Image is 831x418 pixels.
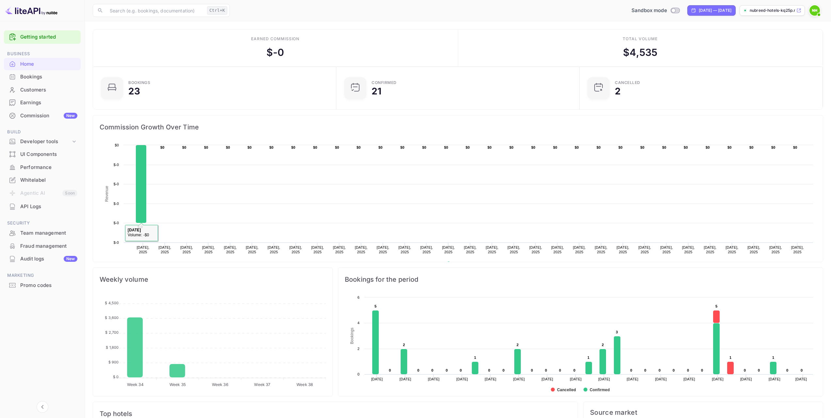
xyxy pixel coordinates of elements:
[398,245,411,254] text: [DATE], 2025
[513,377,525,381] text: [DATE]
[638,245,651,254] text: [DATE], 2025
[267,245,280,254] text: [DATE], 2025
[4,128,81,136] span: Build
[517,343,519,347] text: 2
[127,382,144,387] tspan: Week 34
[4,148,81,160] a: UI Components
[575,145,579,149] text: $0
[417,368,419,372] text: 0
[598,377,610,381] text: [DATE]
[456,377,468,381] text: [DATE]
[795,377,807,381] text: [DATE]
[20,203,77,210] div: API Logs
[4,96,81,109] div: Earnings
[771,145,775,149] text: $0
[531,368,533,372] text: 0
[115,143,119,147] text: $0
[114,241,119,244] text: $-0
[251,36,299,42] div: Earned commission
[137,225,143,229] text: $-0
[541,377,553,381] text: [DATE]
[105,330,119,335] tspan: $ 2,700
[715,304,717,308] text: 5
[128,81,150,85] div: Bookings
[20,60,77,68] div: Home
[706,145,710,149] text: $0
[20,151,77,158] div: UI Components
[587,356,589,359] text: 1
[313,145,317,149] text: $0
[4,71,81,83] div: Bookings
[113,375,119,379] tspan: $ 0
[726,245,738,254] text: [DATE], 2025
[531,145,535,149] text: $0
[529,245,542,254] text: [DATE], 2025
[371,377,383,381] text: [DATE]
[4,240,81,252] a: Fraud management
[137,245,150,254] text: [DATE], 2025
[180,245,193,254] text: [DATE], 2025
[559,368,561,372] text: 0
[207,6,227,15] div: Ctrl+K
[246,245,259,254] text: [DATE], 2025
[422,145,426,149] text: $0
[20,242,77,250] div: Fraud management
[4,174,81,186] a: Whitelabel
[4,279,81,292] div: Promo codes
[350,327,354,344] text: Bookings
[4,253,81,265] a: Audit logsNew
[311,245,324,254] text: [DATE], 2025
[747,245,760,254] text: [DATE], 2025
[358,295,360,299] text: 6
[486,245,498,254] text: [DATE], 2025
[4,58,81,71] div: Home
[602,343,604,347] text: 2
[400,377,411,381] text: [DATE]
[627,377,638,381] text: [DATE]
[202,245,215,254] text: [DATE], 2025
[673,368,675,372] text: 0
[744,368,746,372] text: 0
[616,245,629,254] text: [DATE], 2025
[786,368,788,372] text: 0
[4,84,81,96] a: Customers
[108,360,119,364] tspan: $ 900
[442,245,455,254] text: [DATE], 2025
[791,245,804,254] text: [DATE], 2025
[4,50,81,58] span: Business
[4,227,81,239] a: Team management
[630,368,632,372] text: 0
[557,388,576,392] text: Cancelled
[114,163,119,167] text: $-0
[357,145,361,149] text: $0
[355,245,368,254] text: [DATE], 2025
[105,315,119,320] tspan: $ 3,600
[291,145,296,149] text: $0
[758,368,760,372] text: 0
[660,245,673,254] text: [DATE], 2025
[296,382,313,387] tspan: Week 38
[740,377,752,381] text: [DATE]
[488,368,490,372] text: 0
[623,36,658,42] div: Total volume
[158,245,171,254] text: [DATE], 2025
[289,245,302,254] text: [DATE], 2025
[655,377,667,381] text: [DATE]
[20,164,77,171] div: Performance
[644,368,646,372] text: 0
[20,73,77,81] div: Bookings
[769,377,780,381] text: [DATE]
[682,245,695,254] text: [DATE], 2025
[615,87,621,96] div: 2
[4,109,81,122] div: CommissionNew
[37,401,48,413] button: Collapse navigation
[106,4,204,17] input: Search (e.g. bookings, documentation)
[389,368,391,372] text: 0
[20,112,77,120] div: Commission
[358,372,360,376] text: 0
[20,255,77,263] div: Audit logs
